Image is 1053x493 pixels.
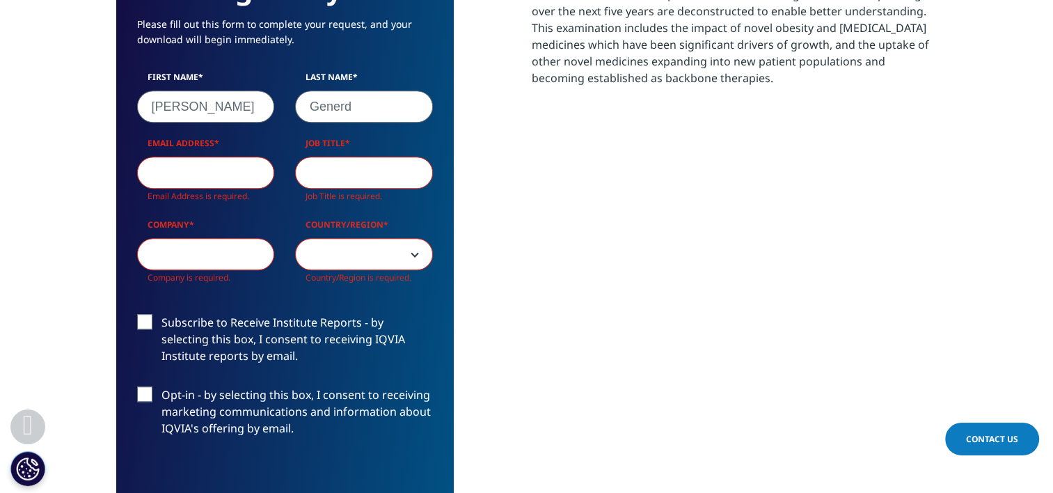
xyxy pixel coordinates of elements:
a: Contact Us [945,423,1039,455]
span: Contact Us [966,433,1018,445]
span: Company is required. [148,272,230,283]
label: Subscribe to Receive Institute Reports - by selecting this box, I consent to receiving IQVIA Inst... [137,314,433,372]
label: Opt-in - by selecting this box, I consent to receiving marketing communications and information a... [137,386,433,444]
label: Company [137,219,275,238]
p: Please fill out this form to complete your request, and your download will begin immediately. [137,17,433,58]
span: Country/Region is required. [306,272,411,283]
label: Country/Region [295,219,433,238]
label: Last Name [295,71,433,91]
label: First Name [137,71,275,91]
span: Job Title is required. [306,190,382,202]
span: Email Address is required. [148,190,249,202]
label: Job Title [295,137,433,157]
button: Cookies Settings [10,451,45,486]
label: Email Address [137,137,275,157]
